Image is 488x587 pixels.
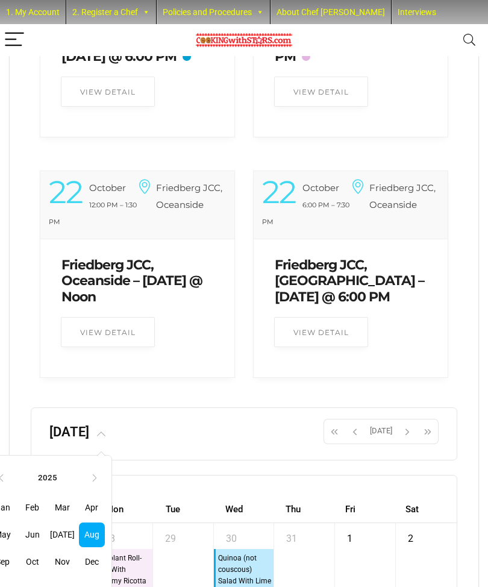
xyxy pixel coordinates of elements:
[19,495,45,520] span: Feb
[49,495,75,520] span: Mar
[61,77,155,107] a: View Detail
[61,257,202,305] a: Friedberg JCC, Oceanside – [DATE] @ Noon
[49,180,83,204] div: 22
[156,180,222,213] h6: Friedberg JCC, Oceanside
[89,180,126,196] div: October
[365,419,397,444] button: [DATE]
[79,495,105,520] span: Apr
[403,500,421,519] a: Saturday
[223,500,245,519] a: Wednesday
[275,257,424,305] a: Friedberg JCC, [GEOGRAPHIC_DATA] – [DATE] @ 6:00 PM
[341,523,358,548] a: August 1, 2025
[27,470,68,485] th: 2025
[220,523,243,548] a: July 30, 2025
[280,523,303,548] a: July 31, 2025
[79,523,105,547] span: Aug
[61,317,155,347] a: View Detail
[274,77,368,107] a: View Detail
[61,16,211,64] a: Friedberg JCC, [GEOGRAPHIC_DATA] – [DATE] @ 6:00 PM
[89,424,112,439] button: ‹2025›JanFebMarAprMayJun[DATE]AugSepOctNovDec
[455,24,484,56] button: Search
[262,196,351,230] div: 6:00 PM – 7:30 PM
[324,419,345,444] button: Previous year
[302,180,339,196] div: October
[402,523,419,548] a: August 2, 2025
[84,468,104,488] th: ›
[49,523,75,547] span: [DATE]
[397,419,418,444] button: Next month
[345,419,365,444] button: Previous month
[49,424,112,439] h2: [DATE]
[79,550,105,574] span: Dec
[196,33,292,48] img: Chef Paula's Cooking With Stars
[49,196,137,230] div: 12:00 PM – 1:30 PM
[274,317,368,347] a: View Detail
[283,500,303,519] a: Thursday
[19,550,45,574] span: Oct
[275,16,416,64] a: Recipe Coming Soon – [DATE] Zoom @ 6:30 PM
[49,550,75,574] span: Nov
[369,180,436,213] h6: Friedberg JCC, Oceanside
[19,523,45,547] span: Jun
[418,419,439,444] button: Next year
[262,180,296,204] div: 22
[163,500,183,519] a: Tuesday
[343,500,358,519] a: Friday
[159,523,182,548] a: July 29, 2025
[103,500,126,519] a: Monday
